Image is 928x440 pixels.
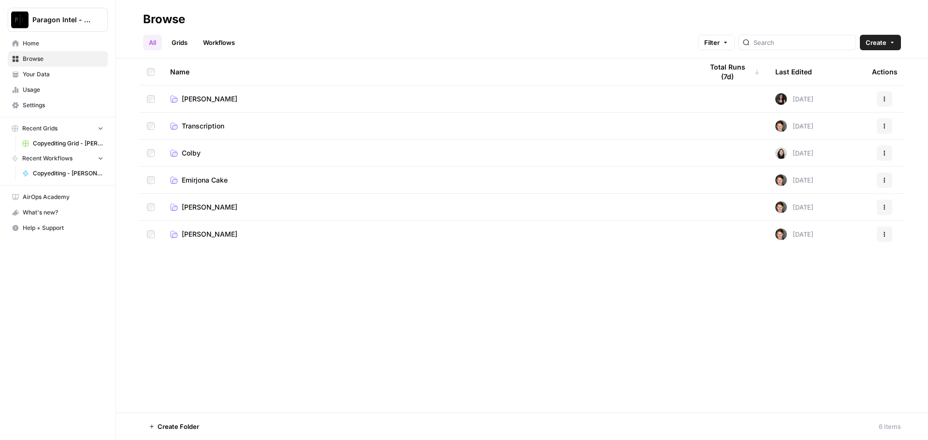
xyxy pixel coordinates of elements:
span: Emirjona Cake [182,175,228,185]
a: Settings [8,98,108,113]
img: t5ef5oef8zpw1w4g2xghobes91mw [775,147,787,159]
a: Copyediting - [PERSON_NAME] [18,166,108,181]
button: Create [860,35,901,50]
span: Paragon Intel - Copyediting [32,15,91,25]
div: Total Runs (7d) [703,58,760,85]
a: AirOps Academy [8,189,108,205]
a: Your Data [8,67,108,82]
div: Browse [143,12,185,27]
input: Search [754,38,852,47]
a: Home [8,36,108,51]
span: Colby [182,148,201,158]
a: Emirjona Cake [170,175,687,185]
div: [DATE] [775,120,813,132]
button: Workspace: Paragon Intel - Copyediting [8,8,108,32]
a: Transcription [170,121,687,131]
img: Paragon Intel - Copyediting Logo [11,11,29,28]
a: All [143,35,162,50]
img: qw00ik6ez51o8uf7vgx83yxyzow9 [775,228,787,240]
span: Home [23,39,103,48]
span: Create Folder [158,422,199,431]
span: Help + Support [23,224,103,232]
span: AirOps Academy [23,193,103,201]
a: Copyediting Grid - [PERSON_NAME] [18,136,108,151]
span: [PERSON_NAME] [182,94,237,104]
span: Recent Workflows [22,154,72,163]
a: Browse [8,51,108,67]
span: Create [866,38,886,47]
button: Filter [698,35,735,50]
span: Recent Grids [22,124,58,133]
button: Recent Grids [8,121,108,136]
span: Your Data [23,70,103,79]
div: [DATE] [775,147,813,159]
a: Colby [170,148,687,158]
button: Help + Support [8,220,108,236]
span: Usage [23,85,103,94]
div: [DATE] [775,201,813,213]
div: [DATE] [775,93,813,105]
span: [PERSON_NAME] [182,202,237,212]
a: [PERSON_NAME] [170,229,687,239]
span: Browse [23,55,103,63]
span: Copyediting Grid - [PERSON_NAME] [33,139,103,148]
button: Create Folder [143,419,205,434]
span: Settings [23,101,103,110]
div: [DATE] [775,174,813,186]
div: What's new? [8,205,107,220]
a: Workflows [197,35,241,50]
img: qw00ik6ez51o8uf7vgx83yxyzow9 [775,201,787,213]
img: 5nlru5lqams5xbrbfyykk2kep4hl [775,93,787,105]
img: qw00ik6ez51o8uf7vgx83yxyzow9 [775,120,787,132]
div: [DATE] [775,228,813,240]
span: Filter [704,38,720,47]
a: Usage [8,82,108,98]
a: [PERSON_NAME] [170,202,687,212]
img: qw00ik6ez51o8uf7vgx83yxyzow9 [775,174,787,186]
a: [PERSON_NAME] [170,94,687,104]
div: 6 Items [879,422,901,431]
span: Copyediting - [PERSON_NAME] [33,169,103,178]
button: What's new? [8,205,108,220]
div: Last Edited [775,58,812,85]
span: Transcription [182,121,224,131]
div: Actions [872,58,898,85]
div: Name [170,58,687,85]
button: Recent Workflows [8,151,108,166]
span: [PERSON_NAME] [182,229,237,239]
a: Grids [166,35,193,50]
